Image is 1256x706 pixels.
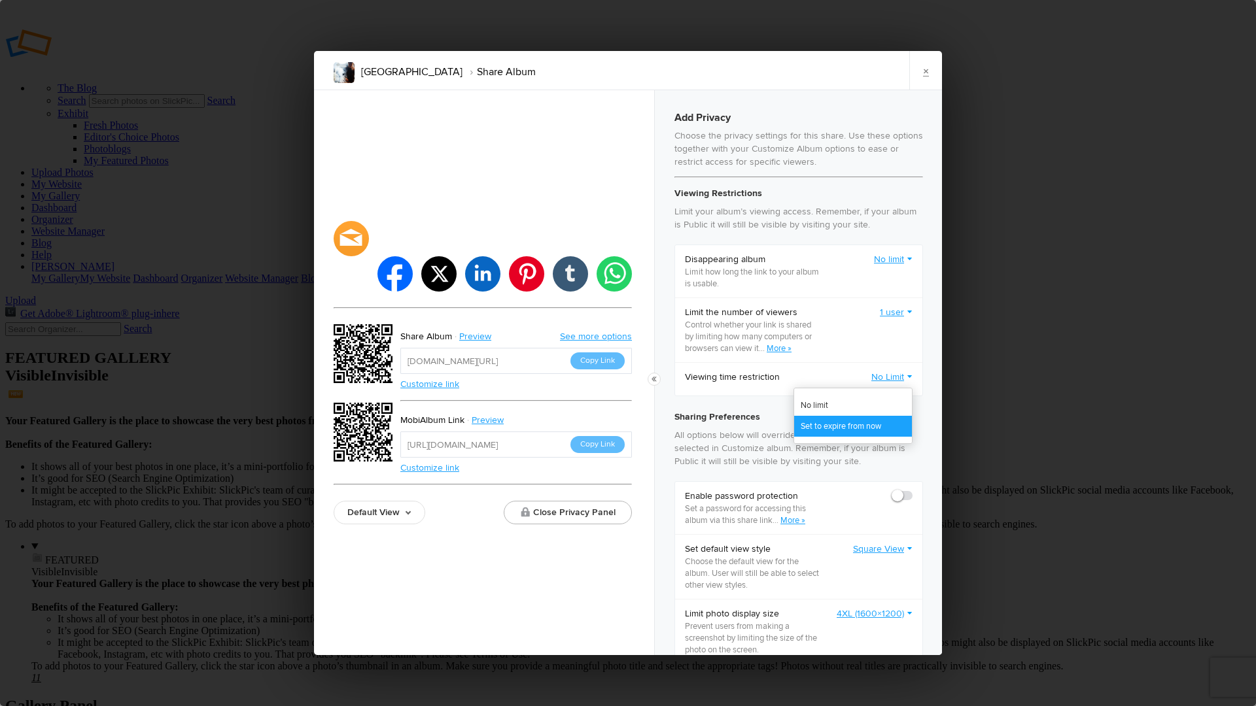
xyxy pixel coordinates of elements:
p: Control whether your link is shared by limiting how many computers or browsers can view it. [685,319,822,354]
span: .. [775,515,780,526]
p: Prevent users from making a screenshot by limiting the size of the photo on the screen. [685,620,822,656]
a: Set to expire from now [794,416,912,437]
a: Customize link [400,378,459,390]
a: Square View [853,543,913,556]
b: Enable password protection [685,490,822,503]
p: Choose the default view for the album. User will still be able to select other view styles. [685,556,822,591]
li: whatsapp [597,256,632,292]
a: 1 user [880,306,913,319]
li: facebook [377,256,413,292]
img: DSCF1039.png [334,62,355,83]
b: Viewing time restriction [685,371,780,384]
button: Close [648,373,661,386]
button: Copy Link [570,352,625,369]
a: More » [780,515,805,526]
a: 4XL (1600×1200) [837,607,913,620]
li: twitter [421,256,457,292]
p: Choose the privacy settings for this share. Use these options together with your Customize Album ... [674,129,923,169]
span: .. [761,343,767,354]
a: Preview [452,328,501,345]
div: https://slickpic.us/18227020MMNG [334,324,396,387]
p: Limit how long the link to your album is usable. [685,266,822,290]
b: Limit photo display size [685,607,822,620]
li: Share Album [462,61,536,83]
li: pinterest [509,256,544,292]
a: See more options [560,331,632,342]
button: Close Privacy Panel [504,501,632,524]
h3: Add Privacy [674,110,923,126]
a: Preview [464,412,514,429]
b: Limit the number of viewers [685,306,822,319]
div: Share Album [400,328,452,345]
li: tumblr [553,256,588,292]
div: MobiAlbum Link [400,412,464,429]
a: × [909,51,942,90]
a: No limit [794,395,912,416]
p: Limit your album’s viewing access. Remember, if your album is Public it will still be visible by ... [674,205,923,231]
a: Customize link [400,462,459,473]
h4: Viewing Restrictions [674,186,923,201]
p: Set a password for accessing this album via this share link. [685,503,822,526]
b: Disappearing album [685,253,822,266]
li: linkedin [465,256,500,292]
a: No Limit [871,371,913,384]
b: Set default view style [685,543,822,556]
a: No limit [874,253,913,266]
li: [GEOGRAPHIC_DATA] [361,61,462,83]
button: Copy Link [570,436,625,453]
p: All options below will override the sharing preferences selected in Customize album. Remember, if... [674,429,923,468]
h4: Sharing Preferences [674,409,923,425]
a: More » [767,343,792,354]
div: https://slickpic.us/18227021jMx0 [334,403,396,465]
a: Default View [334,501,425,524]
